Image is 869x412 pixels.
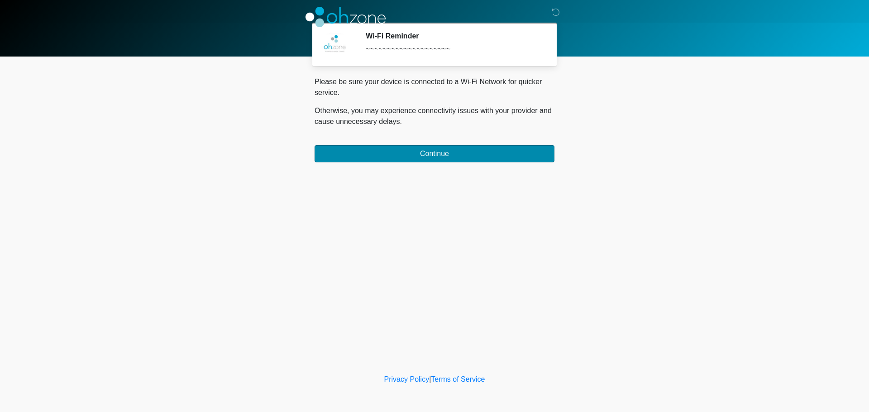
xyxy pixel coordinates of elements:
[400,118,402,125] span: .
[366,44,541,55] div: ~~~~~~~~~~~~~~~~~~~~
[429,375,431,383] a: |
[315,145,554,162] button: Continue
[366,32,541,40] h2: Wi-Fi Reminder
[431,375,485,383] a: Terms of Service
[384,375,430,383] a: Privacy Policy
[315,76,554,98] p: Please be sure your device is connected to a Wi-Fi Network for quicker service.
[321,32,349,59] img: Agent Avatar
[315,105,554,127] p: Otherwise, you may experience connectivity issues with your provider and cause unnecessary delays
[306,7,386,27] img: OhZone Clinics Logo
